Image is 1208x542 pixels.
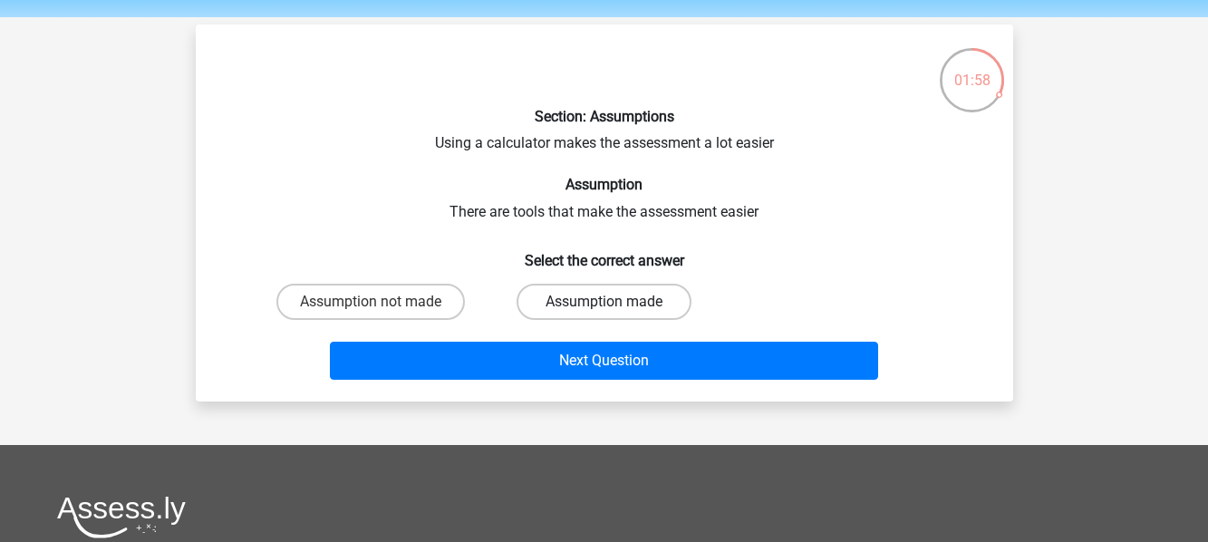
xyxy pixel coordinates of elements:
div: 01:58 [938,46,1006,92]
button: Next Question [330,342,878,380]
h6: Select the correct answer [225,237,984,269]
h6: Section: Assumptions [225,108,984,125]
h6: Assumption [225,176,984,193]
label: Assumption made [517,284,691,320]
label: Assumption not made [276,284,465,320]
div: Using a calculator makes the assessment a lot easier There are tools that make the assessment easier [203,39,1006,387]
img: Assessly logo [57,496,186,538]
